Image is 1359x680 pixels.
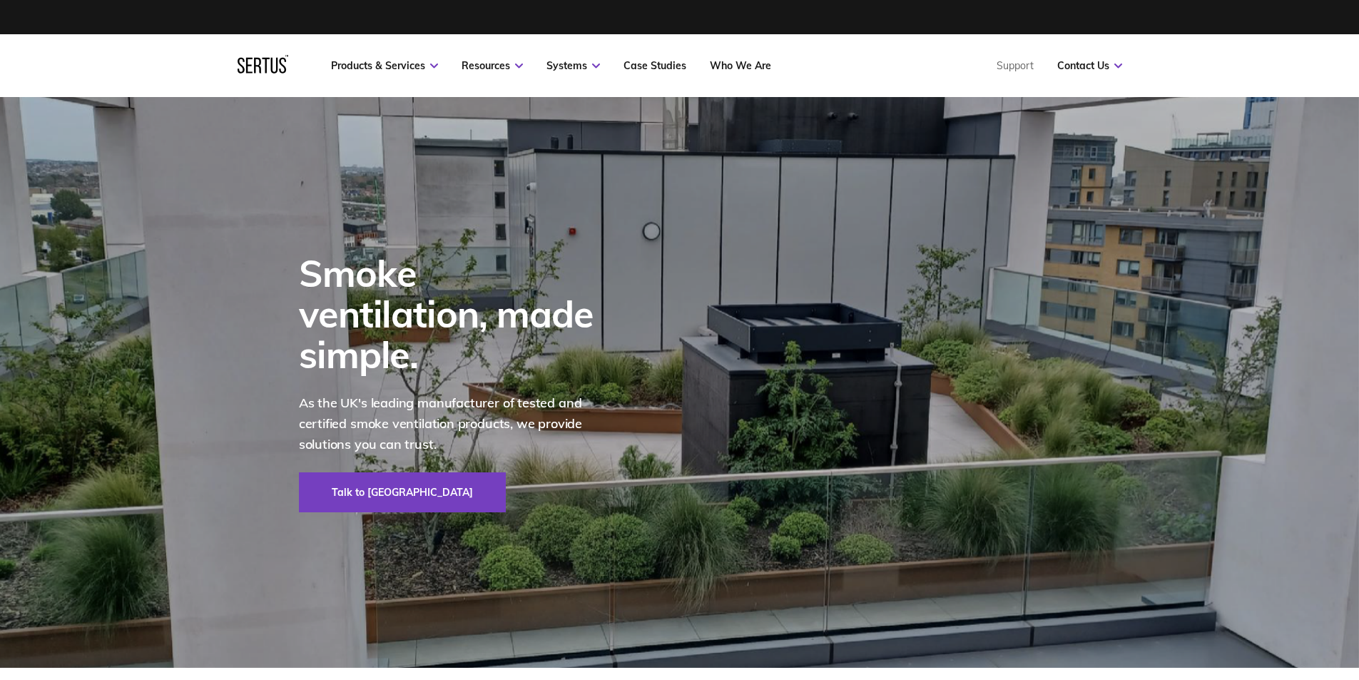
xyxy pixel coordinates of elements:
[710,59,771,72] a: Who We Are
[299,472,506,512] a: Talk to [GEOGRAPHIC_DATA]
[299,393,613,455] p: As the UK's leading manufacturer of tested and certified smoke ventilation products, we provide s...
[546,59,600,72] a: Systems
[1102,514,1359,680] iframe: Chat Widget
[997,59,1034,72] a: Support
[462,59,523,72] a: Resources
[331,59,438,72] a: Products & Services
[623,59,686,72] a: Case Studies
[1057,59,1122,72] a: Contact Us
[299,253,613,375] div: Smoke ventilation, made simple.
